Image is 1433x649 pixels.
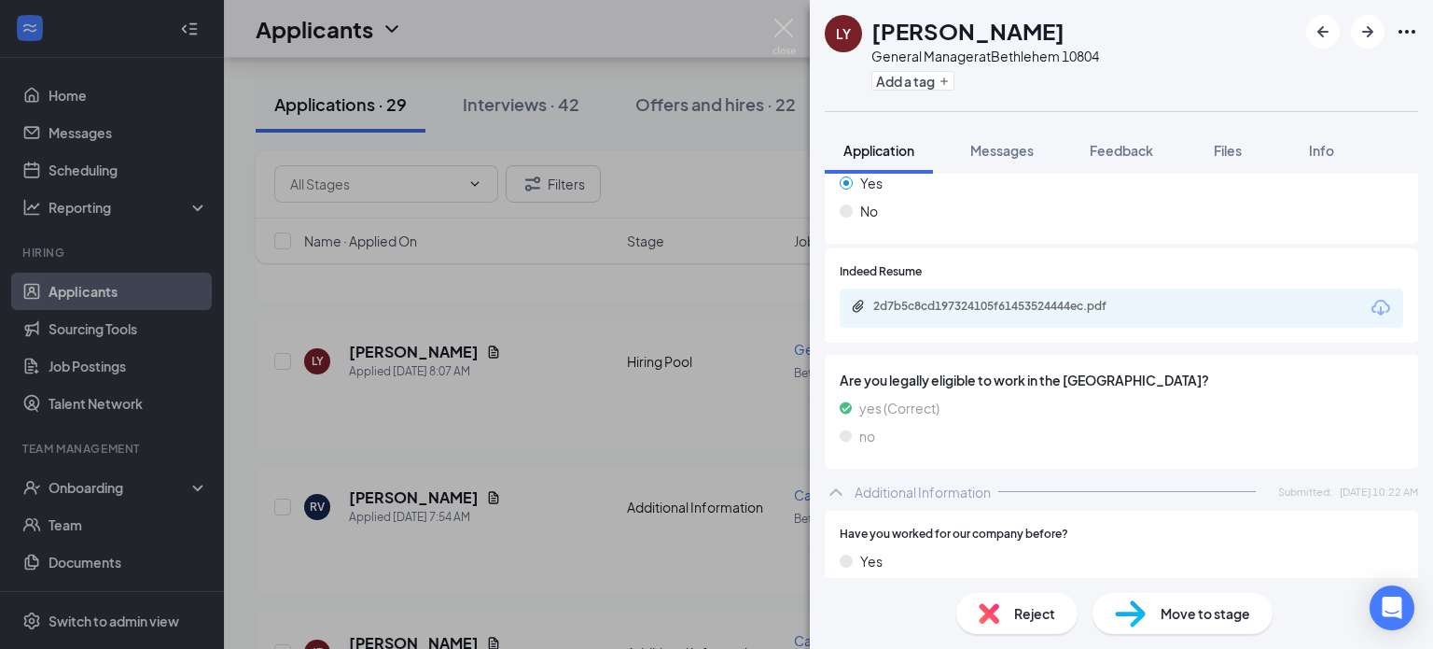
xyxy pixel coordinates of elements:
span: no [859,426,875,446]
span: Messages [970,142,1034,159]
button: ArrowLeftNew [1306,15,1340,49]
svg: ArrowLeftNew [1312,21,1334,43]
div: Open Intercom Messenger [1370,586,1414,630]
span: Indeed Resume [840,263,922,281]
span: No [860,201,878,221]
span: Yes [860,173,883,193]
span: Have you worked for our company before? [840,526,1068,543]
svg: ChevronUp [825,481,847,503]
span: [DATE] 10:22 AM [1340,484,1418,500]
span: Yes [860,551,883,571]
span: Reject [1014,603,1055,624]
svg: Plus [939,76,950,87]
svg: Paperclip [851,299,866,314]
span: Move to stage [1161,603,1250,624]
svg: Ellipses [1396,21,1418,43]
span: Files [1214,142,1242,159]
a: Paperclip2d7b5c8cd197324105f61453524444ec.pdf [851,299,1153,317]
span: yes (Correct) [859,398,939,418]
div: LY [836,24,851,43]
svg: ArrowRight [1356,21,1379,43]
h1: [PERSON_NAME] [871,15,1064,47]
svg: Download [1370,297,1392,319]
span: Application [843,142,914,159]
div: General Manager at Bethlehem 10804 [871,47,1099,65]
span: Info [1309,142,1334,159]
div: 2d7b5c8cd197324105f61453524444ec.pdf [873,299,1134,314]
span: Submitted: [1278,484,1332,500]
div: Additional Information [855,483,991,501]
span: Are you legally eligible to work in the [GEOGRAPHIC_DATA]? [840,370,1403,390]
span: Feedback [1090,142,1153,159]
button: PlusAdd a tag [871,71,954,91]
button: ArrowRight [1351,15,1384,49]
